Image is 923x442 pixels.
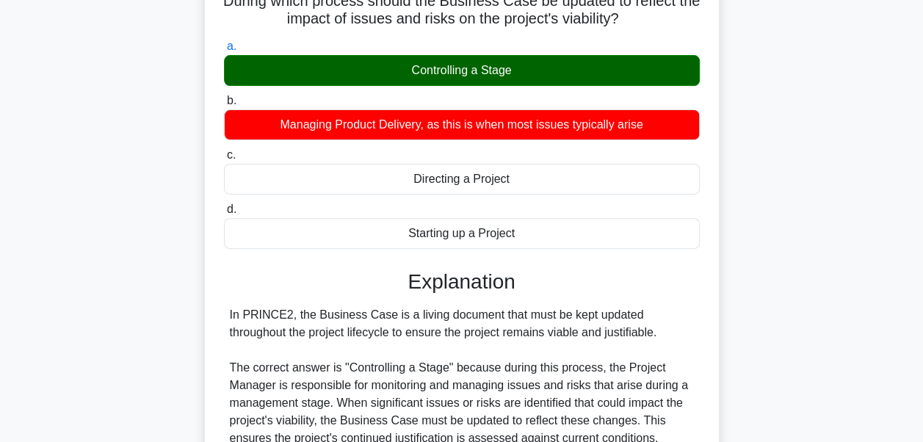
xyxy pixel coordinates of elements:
[224,218,700,249] div: Starting up a Project
[233,269,691,294] h3: Explanation
[227,40,236,52] span: a.
[224,164,700,195] div: Directing a Project
[224,109,700,140] div: Managing Product Delivery, as this is when most issues typically arise
[227,94,236,106] span: b.
[227,148,236,161] span: c.
[224,55,700,86] div: Controlling a Stage
[227,203,236,215] span: d.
